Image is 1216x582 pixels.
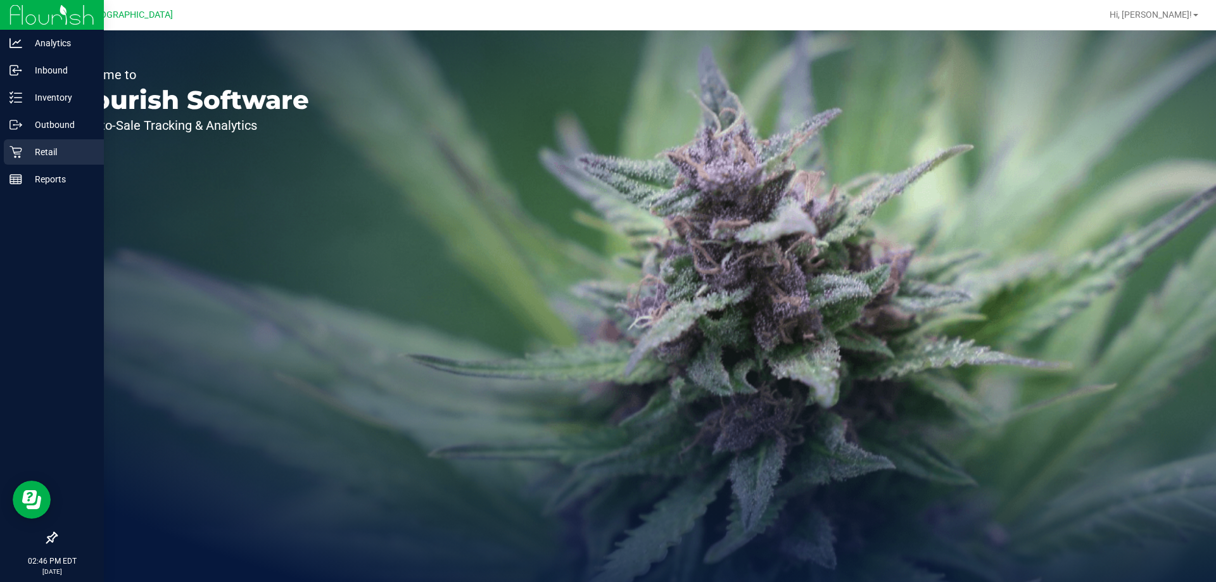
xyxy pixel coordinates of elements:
[6,555,98,567] p: 02:46 PM EDT
[86,9,173,20] span: [GEOGRAPHIC_DATA]
[22,172,98,187] p: Reports
[22,90,98,105] p: Inventory
[22,144,98,160] p: Retail
[22,35,98,51] p: Analytics
[68,119,309,132] p: Seed-to-Sale Tracking & Analytics
[9,91,22,104] inline-svg: Inventory
[22,117,98,132] p: Outbound
[22,63,98,78] p: Inbound
[68,87,309,113] p: Flourish Software
[68,68,309,81] p: Welcome to
[9,118,22,131] inline-svg: Outbound
[9,37,22,49] inline-svg: Analytics
[1110,9,1192,20] span: Hi, [PERSON_NAME]!
[6,567,98,576] p: [DATE]
[9,146,22,158] inline-svg: Retail
[9,173,22,186] inline-svg: Reports
[9,64,22,77] inline-svg: Inbound
[13,481,51,519] iframe: Resource center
